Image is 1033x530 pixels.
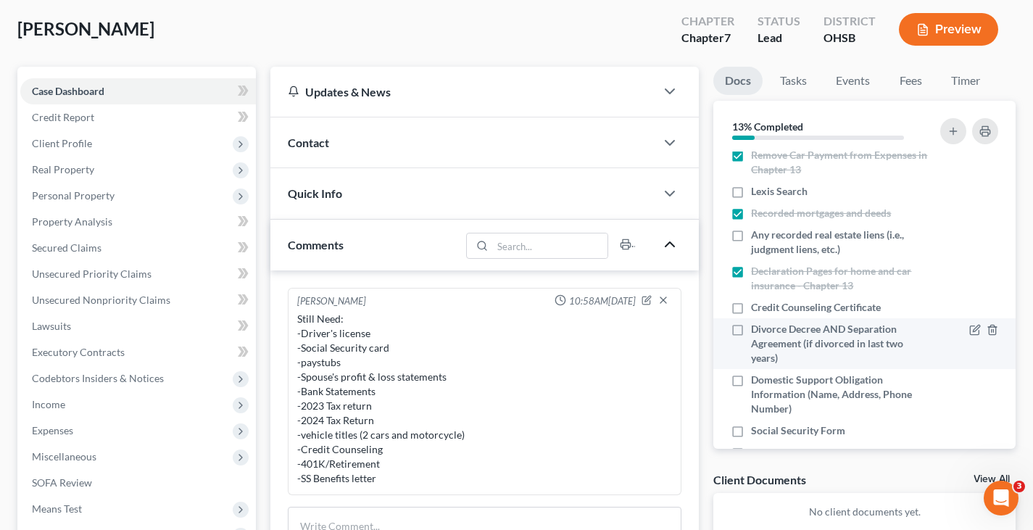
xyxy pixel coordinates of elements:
input: Search... [493,233,608,258]
div: Status [758,13,800,30]
span: Remove Car Payment from Expenses in Chapter 13 [751,148,927,177]
span: Codebtors Insiders & Notices [32,372,164,384]
button: Preview [899,13,998,46]
span: Credit Report [32,111,94,123]
span: Contact [288,136,329,149]
div: Lead [758,30,800,46]
div: Updates & News [288,84,638,99]
span: 7 [724,30,731,44]
span: Case Dashboard [32,85,104,97]
span: Unsecured Priority Claims [32,268,152,280]
span: SOFA Review [32,476,92,489]
a: Docs [713,67,763,95]
span: Domestic Support Obligation Information (Name, Address, Phone Number) [751,373,927,416]
div: District [824,13,876,30]
span: Expenses [32,424,73,436]
a: Events [824,67,881,95]
iframe: Intercom live chat [984,481,1019,515]
span: Expense Form Completed [751,445,867,460]
div: Chapter [681,13,734,30]
p: No client documents yet. [725,505,1004,519]
span: Personal Property [32,189,115,202]
a: Case Dashboard [20,78,256,104]
a: Unsecured Nonpriority Claims [20,287,256,313]
span: Secured Claims [32,241,101,254]
div: [PERSON_NAME] [297,294,366,309]
a: Timer [939,67,992,95]
div: OHSB [824,30,876,46]
span: Comments [288,238,344,252]
span: Income [32,398,65,410]
a: Tasks [768,67,818,95]
span: Property Analysis [32,215,112,228]
a: SOFA Review [20,470,256,496]
a: Secured Claims [20,235,256,261]
a: Lawsuits [20,313,256,339]
span: Quick Info [288,186,342,200]
span: Lexis Search [751,184,808,199]
span: Lawsuits [32,320,71,332]
a: Unsecured Priority Claims [20,261,256,287]
span: Means Test [32,502,82,515]
a: Fees [887,67,934,95]
span: Any recorded real estate liens (i.e., judgment liens, etc.) [751,228,927,257]
span: 10:58AM[DATE] [569,294,636,308]
span: Recorded mortgages and deeds [751,206,891,220]
span: Miscellaneous [32,450,96,463]
span: Executory Contracts [32,346,125,358]
span: [PERSON_NAME] [17,18,154,39]
a: Property Analysis [20,209,256,235]
div: Chapter [681,30,734,46]
span: Credit Counseling Certificate [751,300,881,315]
span: Unsecured Nonpriority Claims [32,294,170,306]
span: Client Profile [32,137,92,149]
a: View All [974,474,1010,484]
a: Executory Contracts [20,339,256,365]
span: Divorce Decree AND Separation Agreement (if divorced in last two years) [751,322,927,365]
div: Client Documents [713,472,806,487]
div: Still Need: -Driver's license -Social Security card -paystubs -Spouse's profit & loss statements ... [297,312,672,486]
span: Real Property [32,163,94,175]
span: Social Security Form [751,423,845,438]
span: 3 [1013,481,1025,492]
span: Declaration Pages for home and car insurance - Chapter 13 [751,264,927,293]
a: Credit Report [20,104,256,131]
strong: 13% Completed [732,120,803,133]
